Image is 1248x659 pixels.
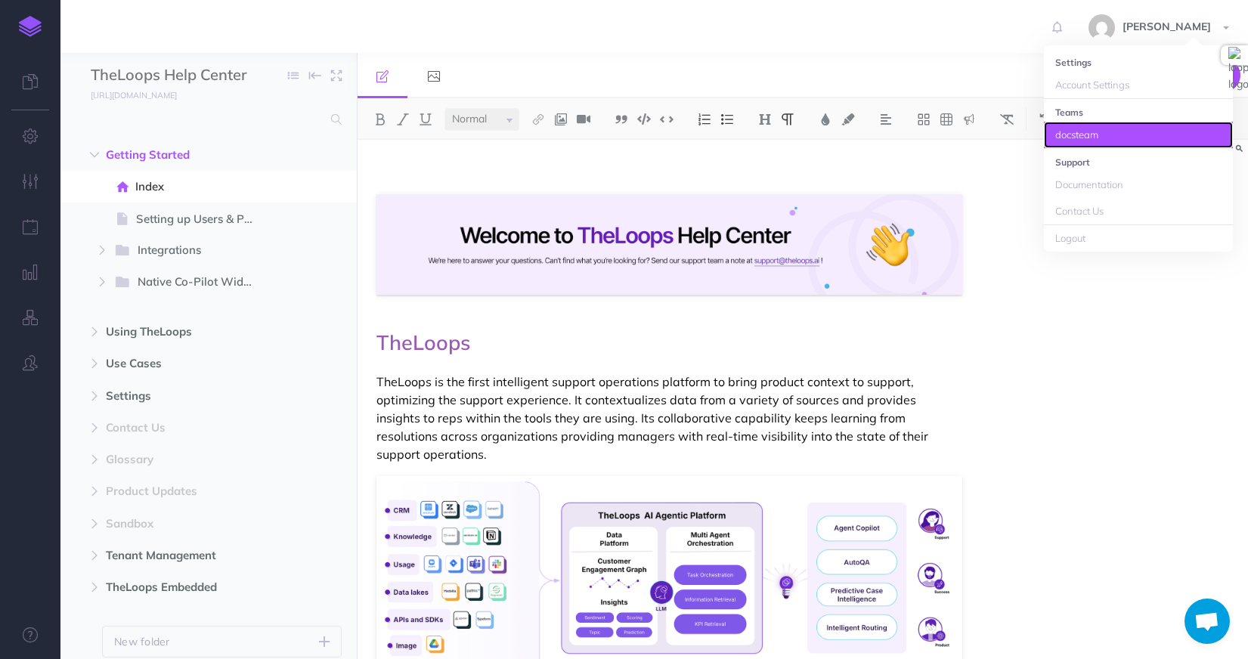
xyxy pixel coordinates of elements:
[376,194,962,295] img: 48NuKwePdkg018RUISMu.png
[91,64,268,87] input: Documentation Name
[91,90,177,101] small: [URL][DOMAIN_NAME]
[106,482,247,500] span: Product Updates
[106,323,247,341] span: Using TheLoops
[106,515,247,533] span: Sandbox
[136,210,266,228] span: Setting up Users & Permissions
[1115,20,1219,33] span: [PERSON_NAME]
[720,113,734,125] img: Unordered list button
[91,106,322,133] input: Search
[106,354,247,373] span: Use Cases
[637,113,651,125] img: Code block button
[758,113,772,125] img: Headings dropdown button
[1039,113,1052,125] img: Undo
[106,146,247,164] span: Getting Started
[102,626,342,657] button: New folder
[106,387,247,405] span: Settings
[819,113,832,125] img: Text color button
[114,633,170,650] p: New folder
[1185,599,1230,644] a: Open chat
[60,87,192,102] a: [URL][DOMAIN_NAME]
[1000,113,1014,125] img: Clear styles button
[1044,172,1233,198] a: Documentation
[106,578,247,596] span: TheLoops Embedded
[531,113,545,125] img: Link button
[19,16,42,37] img: logo-mark.svg
[106,546,247,565] span: Tenant Management
[698,113,711,125] img: Ordered list button
[135,178,266,196] span: Index
[554,113,568,125] img: Add image button
[1044,72,1233,98] a: Account Settings
[841,113,855,125] img: Text background color button
[106,450,247,469] span: Glossary
[376,373,962,463] p: TheLoops is the first intelligent support operations platform to bring product context to support...
[1044,103,1233,122] li: Teams
[1089,14,1115,41] img: 553b2327785c03ac62e17437ea790f36.jpg
[373,113,387,125] img: Bold button
[106,419,247,437] span: Contact Us
[1044,153,1233,172] li: Support
[962,113,976,125] img: Callout dropdown menu button
[940,113,953,125] img: Create table button
[781,113,794,125] img: Paragraph button
[376,329,470,355] span: TheLoops
[138,273,268,292] span: Native Co-Pilot Widgets
[419,113,432,125] img: Underline button
[1044,53,1233,72] li: Settings
[615,113,628,125] img: Blockquote button
[1044,198,1233,224] a: Contact Us
[396,113,410,125] img: Italic button
[577,113,590,125] img: Add video button
[879,113,893,125] img: Alignment dropdown menu button
[660,113,674,125] img: Inline code button
[138,241,243,261] span: Integrations
[1044,122,1233,148] a: docsteam
[1044,225,1233,252] a: Logout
